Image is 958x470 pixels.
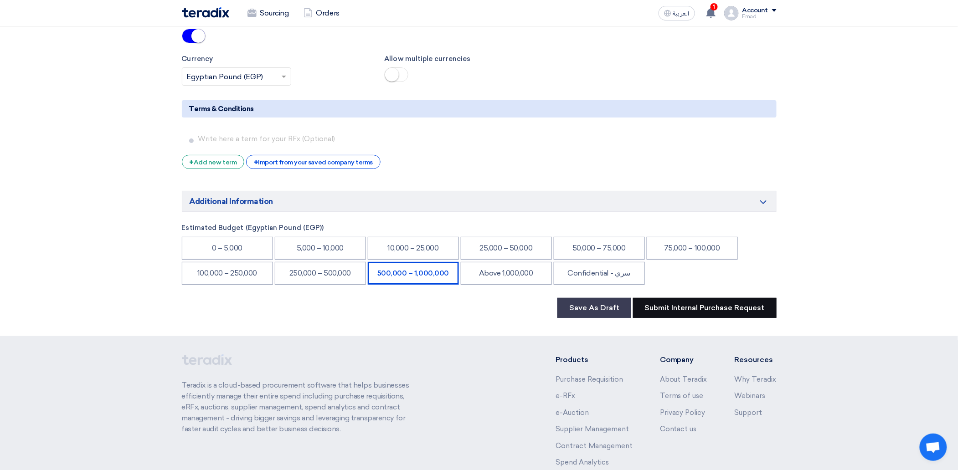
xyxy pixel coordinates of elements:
a: Why Teradix [735,375,777,383]
div: Open chat [920,434,947,461]
span: + [190,158,194,167]
div: Add new term [182,155,245,169]
h5: Additional Information [182,191,777,212]
a: e-Auction [556,409,589,417]
a: Support [735,409,762,417]
li: 0 – 5,000 [182,237,273,260]
li: 50,000 – 75,000 [554,237,645,260]
button: العربية [659,6,695,20]
li: Above 1,000,000 [461,262,552,285]
button: Save As Draft [557,298,631,318]
div: Emad [742,14,777,19]
button: Submit Internal Purchase Request [633,298,777,318]
span: + [254,158,258,167]
li: Company [660,354,707,365]
li: 500,000 – 1,000,000 [368,262,459,285]
a: Webinars [735,392,766,400]
a: Contract Management [556,442,633,450]
img: Teradix logo [182,7,229,18]
a: Purchase Requisition [556,375,623,383]
li: 100,000 – 250,000 [182,262,273,285]
span: العربية [673,10,690,17]
a: Terms of use [660,392,704,400]
li: 250,000 – 500,000 [275,262,366,285]
li: 25,000 – 50,000 [461,237,552,260]
a: Contact us [660,425,697,433]
img: profile_test.png [724,6,739,20]
a: Sourcing [240,3,296,23]
a: e-RFx [556,392,575,400]
div: Account [742,7,768,15]
a: Orders [296,3,347,23]
a: Supplier Management [556,425,629,433]
label: Allow multiple currencies [385,54,574,64]
h5: Terms & Conditions [182,100,777,117]
p: Teradix is a cloud-based procurement software that helps businesses efficiently manage their enti... [182,380,420,434]
a: Privacy Policy [660,409,706,417]
li: 75,000 – 100,000 [647,237,738,260]
input: Write here a term for your RFx (Optional) [198,130,773,148]
label: Estimated Budget (Egyptian Pound (EGP)) [182,223,777,233]
li: Resources [735,354,777,365]
li: 5,000 – 10,000 [275,237,366,260]
li: 10,000 – 25,000 [368,237,459,260]
label: Currency [182,54,371,64]
li: Confidential - سري [554,262,645,285]
a: About Teradix [660,375,707,383]
div: Import from your saved company terms [246,155,381,169]
li: Products [556,354,633,365]
a: Spend Analytics [556,458,609,466]
span: 1 [711,3,718,10]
